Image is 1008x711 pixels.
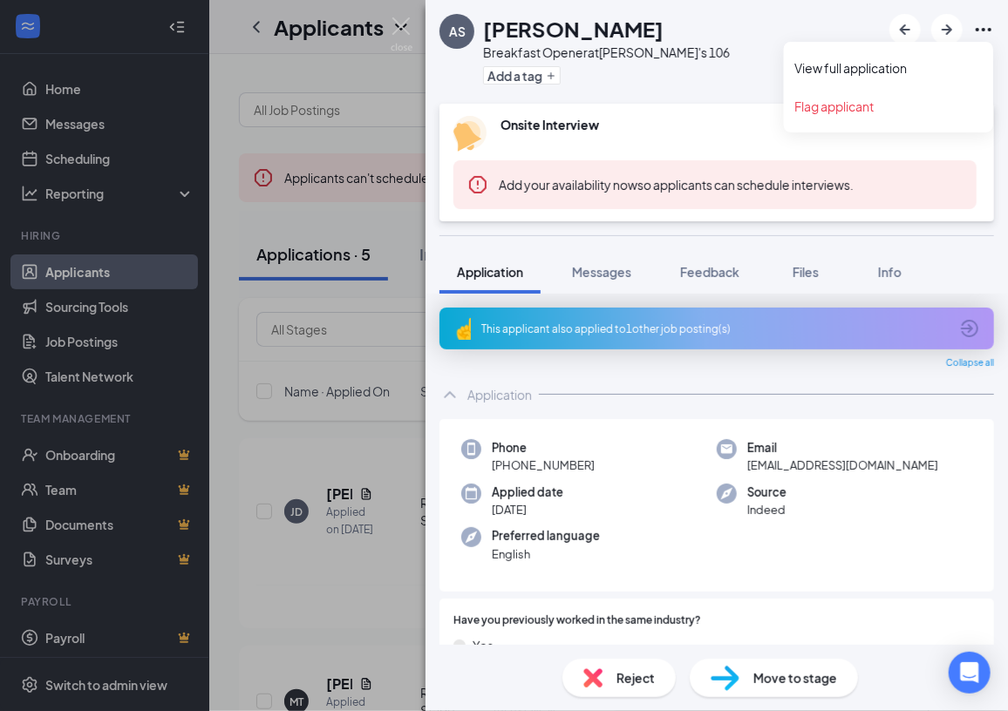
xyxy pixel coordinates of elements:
svg: ArrowRight [936,19,957,40]
span: [PHONE_NUMBER] [492,457,595,474]
span: Preferred language [492,527,600,545]
h1: [PERSON_NAME] [483,14,664,44]
svg: ArrowCircle [959,318,980,339]
button: Add your availability now [499,176,637,193]
svg: Ellipses [973,19,994,40]
span: Indeed [747,501,787,518]
span: [DATE] [492,501,563,518]
span: Phone [492,439,595,457]
span: Collapse all [946,356,994,370]
span: Application [457,264,523,280]
b: Onsite Interview [501,117,599,132]
span: Yes [473,636,494,655]
span: Messages [572,264,631,280]
div: AS [449,23,466,40]
svg: ArrowLeftNew [895,19,916,40]
span: Reject [616,668,655,687]
div: Application [467,386,532,403]
div: Breakfast Opener at [PERSON_NAME]'s 106 [483,44,730,61]
span: Applied date [492,484,563,501]
span: Email [747,439,938,457]
svg: ChevronUp [439,384,460,405]
a: View full application [794,59,983,77]
span: English [492,545,600,563]
div: This applicant also applied to 1 other job posting(s) [481,322,949,336]
button: ArrowRight [931,14,963,45]
span: [EMAIL_ADDRESS][DOMAIN_NAME] [747,457,938,474]
span: Files [793,264,819,280]
span: Feedback [680,264,739,280]
span: Have you previously worked in the same industry? [453,613,701,629]
button: PlusAdd a tag [483,66,561,85]
button: ArrowLeftNew [889,14,921,45]
div: Open Intercom Messenger [949,652,991,694]
span: Move to stage [753,668,837,687]
span: Source [747,484,787,501]
svg: Plus [546,71,556,81]
span: so applicants can schedule interviews. [499,177,854,193]
span: Info [878,264,902,280]
svg: Error [467,174,488,195]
